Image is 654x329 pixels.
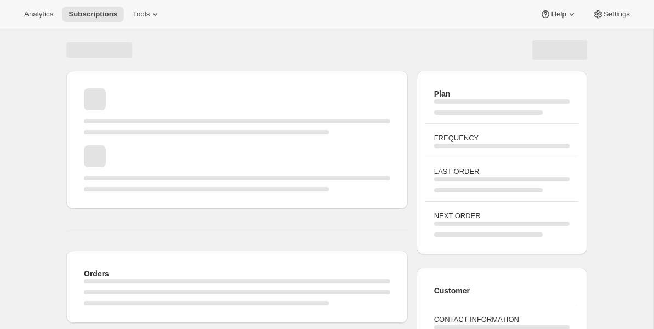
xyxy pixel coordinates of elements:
h2: Orders [84,268,390,279]
span: Analytics [24,10,53,19]
h3: LAST ORDER [434,166,570,177]
h3: NEXT ORDER [434,211,570,222]
button: Settings [586,7,636,22]
button: Help [533,7,583,22]
button: Tools [126,7,167,22]
h2: Customer [434,285,570,296]
span: Help [551,10,566,19]
h2: Plan [434,88,570,99]
span: Tools [133,10,150,19]
span: Subscriptions [69,10,117,19]
h3: FREQUENCY [434,133,570,144]
span: Settings [604,10,630,19]
h3: CONTACT INFORMATION [434,314,570,325]
button: Analytics [18,7,60,22]
button: Subscriptions [62,7,124,22]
